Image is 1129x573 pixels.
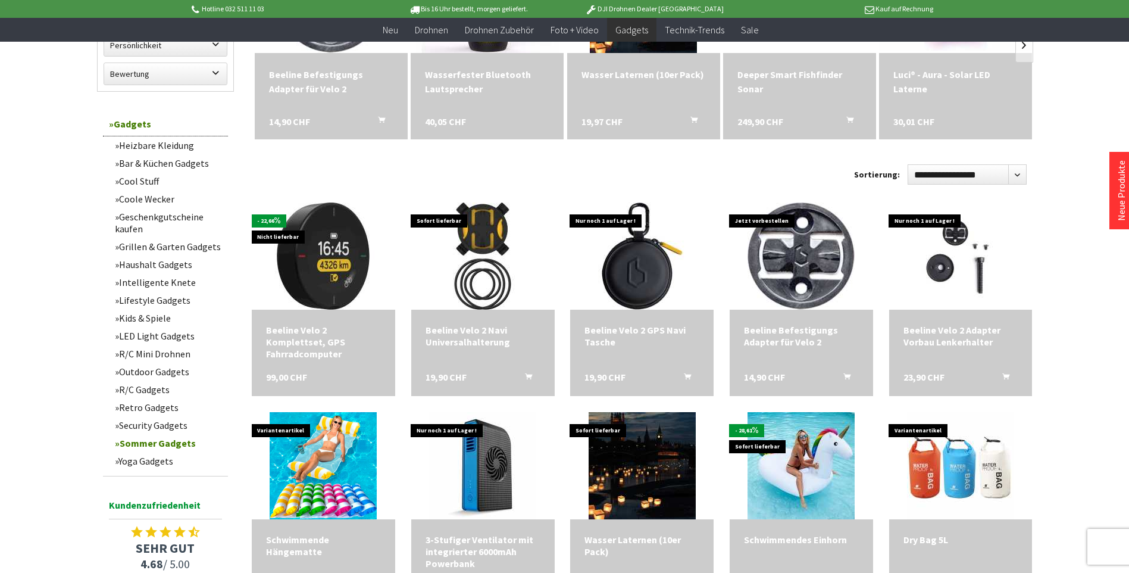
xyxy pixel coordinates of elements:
[109,497,222,519] span: Kundenzufriedenheit
[893,67,1018,96] a: Luci® - Aura - Solar LED Laterne 30,01 CHF
[748,203,855,310] img: Beeline Befestigungs Adapter für Velo 2
[426,324,540,348] div: Beeline Velo 2 Navi Universalhalterung
[511,371,539,387] button: In den Warenkorb
[854,165,900,184] label: Sortierung:
[903,371,945,383] span: 23,90 CHF
[744,324,859,348] div: Beeline Befestigungs Adapter für Velo 2
[109,256,228,273] a: Haushalt Gadgets
[109,136,228,154] a: Heizbare Kleidung
[581,67,706,82] div: Wasser Laternen (10er Pack)
[104,35,227,56] label: Persönlichkeit
[744,534,859,546] a: Schwimmendes Einhorn 50,09 CHF In den Warenkorb
[426,534,540,569] div: 3-Stufiger Ventilator mit integrierter 6000mAh Powerbank
[425,114,466,129] span: 40,05 CHF
[109,345,228,363] a: R/C Mini Drohnen
[581,114,623,129] span: 19,97 CHF
[269,67,393,96] a: Beeline Befestigungs Adapter für Velo 2 14,90 CHF In den Warenkorb
[903,324,1018,348] a: Beeline Velo 2 Adapter Vorbau Lenkerhalter 23,90 CHF In den Warenkorb
[140,556,163,571] span: 4.68
[426,371,467,383] span: 19,90 CHF
[109,172,228,190] a: Cool Stuff
[589,203,696,310] img: Beeline Velo 2 GPS Navi Tasche
[907,203,1014,310] img: Beeline Velo 2 Adapter Vorbau Lenkerhalter
[109,327,228,345] a: LED Light Gadgets
[109,416,228,434] a: Security Gadgets
[903,534,1018,546] a: Dry Bag 5L 19,77 CHF
[425,67,549,96] div: Wasserfester Bluetooth Lautsprecher
[109,291,228,309] a: Lifestyle Gadgets
[607,18,656,42] a: Gadgets
[581,67,706,82] a: Wasser Laternen (10er Pack) 19,97 CHF In den Warenkorb
[266,324,381,360] a: Beeline Velo 2 Komplettset, GPS Fahrradcomputer 99,00 CHF
[589,412,696,519] img: Wasser Laternen (10er Pack)
[988,371,1017,387] button: In den Warenkorb
[829,371,858,387] button: In den Warenkorb
[109,452,228,470] a: Yoga Gadgets
[109,309,228,327] a: Kids & Spiele
[426,324,540,348] a: Beeline Velo 2 Navi Universalhalterung 19,90 CHF In den Warenkorb
[270,203,377,310] img: Beeline Velo 2 Komplettset, GPS Fahrradcomputer
[376,2,561,16] p: Bis 16 Uhr bestellt, morgen geliefert.
[109,273,228,291] a: Intelligente Knete
[109,398,228,416] a: Retro Gadgets
[109,190,228,208] a: Coole Wecker
[103,556,228,571] span: / 5.00
[109,154,228,172] a: Bar & Küchen Gadgets
[109,434,228,452] a: Sommer Gadgets
[748,2,933,16] p: Kauf auf Rechnung
[744,534,859,546] div: Schwimmendes Einhorn
[561,2,747,16] p: DJI Drohnen Dealer [GEOGRAPHIC_DATA]
[551,24,599,36] span: Foto + Video
[429,412,536,519] img: 3-Stufiger Ventilator mit integrierter 6000mAh Powerbank
[907,412,1014,519] img: Dry Bag 5L
[109,381,228,398] a: R/C Gadgets
[733,18,767,42] a: Sale
[893,67,1018,96] div: Luci® - Aura - Solar LED Laterne
[429,203,536,310] img: Beeline Velo 2 Navi Universalhalterung
[656,18,733,42] a: Technik-Trends
[676,114,705,130] button: In den Warenkorb
[903,324,1018,348] div: Beeline Velo 2 Adapter Vorbau Lenkerhalter
[109,208,228,238] a: Geschenkgutscheine kaufen
[269,114,310,129] span: 14,90 CHF
[615,24,648,36] span: Gadgets
[364,114,392,130] button: In den Warenkorb
[584,534,699,558] a: Wasser Laternen (10er Pack) 19,97 CHF In den Warenkorb
[426,534,540,569] a: 3-Stufiger Ventilator mit integrierter 6000mAh Powerbank 40,05 CHF In den Warenkorb
[103,112,228,136] a: Gadgets
[266,534,381,558] a: Schwimmende Hängematte 24,99 CHF
[542,18,607,42] a: Foto + Video
[670,371,698,387] button: In den Warenkorb
[744,371,785,383] span: 14,90 CHF
[103,540,228,556] span: SEHR GUT
[465,24,534,36] span: Drohnen Zubehör
[415,24,448,36] span: Drohnen
[748,412,855,519] img: Schwimmendes Einhorn - Das Highlight für jeden Pool
[456,18,542,42] a: Drohnen Zubehör
[584,371,626,383] span: 19,90 CHF
[109,363,228,381] a: Outdoor Gadgets
[741,24,759,36] span: Sale
[266,371,307,383] span: 99,00 CHF
[584,324,699,348] div: Beeline Velo 2 GPS Navi Tasche
[1115,160,1127,221] a: Neue Produkte
[406,18,456,42] a: Drohnen
[744,324,859,348] a: Beeline Befestigungs Adapter für Velo 2 14,90 CHF In den Warenkorb
[737,114,783,129] span: 249,90 CHF
[665,24,724,36] span: Technik-Trends
[266,324,381,360] div: Beeline Velo 2 Komplettset, GPS Fahrradcomputer
[584,534,699,558] div: Wasser Laternen (10er Pack)
[266,534,381,558] div: Schwimmende Hängematte
[374,18,406,42] a: Neu
[832,114,861,130] button: In den Warenkorb
[584,324,699,348] a: Beeline Velo 2 GPS Navi Tasche 19,90 CHF In den Warenkorb
[383,24,398,36] span: Neu
[109,238,228,256] a: Grillen & Garten Gadgets
[104,63,227,85] label: Bewertung
[190,2,376,16] p: Hotline 032 511 11 03
[270,412,377,519] img: Schwimmende Hängematte
[893,114,934,129] span: 30,01 CHF
[903,534,1018,546] div: Dry Bag 5L
[425,67,549,96] a: Wasserfester Bluetooth Lautsprecher 40,05 CHF
[269,67,393,96] div: Beeline Befestigungs Adapter für Velo 2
